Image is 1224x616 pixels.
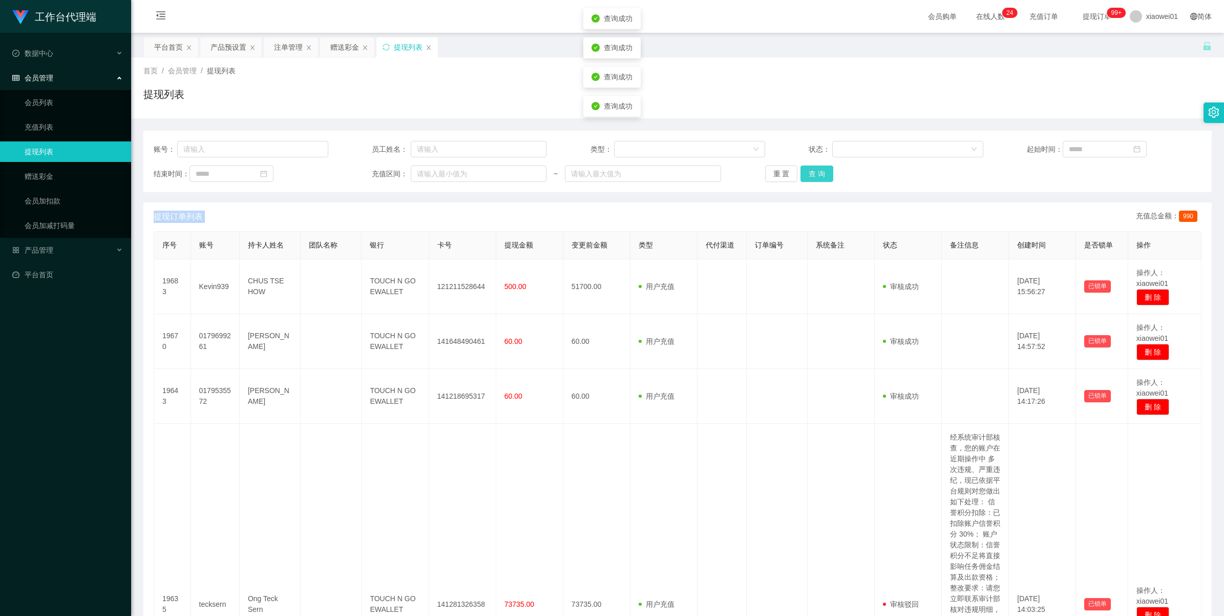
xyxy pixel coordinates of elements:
[809,144,833,155] span: 状态：
[883,600,919,608] span: 审核驳回
[437,241,452,249] span: 卡号
[429,369,496,424] td: 141218695317
[565,166,721,182] input: 请输入最大值为
[592,14,600,23] i: icon: check-circle
[12,246,53,254] span: 产品管理
[1006,8,1010,18] p: 2
[25,191,123,211] a: 会员加扣款
[199,241,214,249] span: 账号
[1084,390,1111,402] button: 已锁单
[604,73,632,81] span: 查询成功
[572,241,607,249] span: 变更前金额
[1190,13,1197,20] i: 图标: global
[546,169,565,179] span: ~
[1084,241,1113,249] span: 是否锁单
[800,166,833,182] button: 查 询
[1024,13,1063,20] span: 充值订单
[154,369,191,424] td: 19643
[1107,8,1126,18] sup: 1053
[162,241,177,249] span: 序号
[504,241,533,249] span: 提现金额
[563,314,630,369] td: 60.00
[1027,144,1063,155] span: 起始时间：
[191,314,240,369] td: 0179699261
[604,44,632,52] span: 查询成功
[429,314,496,369] td: 141648490461
[383,44,390,51] i: 图标: sync
[753,146,759,153] i: 图标: down
[706,241,734,249] span: 代付渠道
[25,215,123,236] a: 会员加减打码量
[1208,107,1219,118] i: 图标: setting
[306,45,312,51] i: 图标: close
[1084,280,1111,293] button: 已锁单
[248,241,284,249] span: 持卡人姓名
[240,314,301,369] td: [PERSON_NAME]
[191,259,240,314] td: Kevin939
[971,146,977,153] i: 图标: down
[950,241,979,249] span: 备注信息
[1136,344,1169,360] button: 删 除
[370,241,384,249] span: 银行
[1009,369,1076,424] td: [DATE] 14:17:26
[816,241,845,249] span: 系统备注
[186,45,192,51] i: 图标: close
[154,314,191,369] td: 19670
[25,117,123,137] a: 充值列表
[12,50,19,57] i: 图标: check-circle-o
[971,13,1010,20] span: 在线人数
[25,141,123,162] a: 提现列表
[274,37,303,57] div: 注单管理
[394,37,423,57] div: 提现列表
[177,141,328,157] input: 请输入
[639,337,674,345] span: 用户充值
[639,241,653,249] span: 类型
[309,241,337,249] span: 团队名称
[372,144,411,155] span: 员工姓名：
[1136,289,1169,305] button: 删 除
[12,12,96,20] a: 工作台代理端
[639,392,674,400] span: 用户充值
[504,282,526,291] span: 500.00
[1136,586,1168,605] span: 操作人：xiaowei01
[1017,241,1046,249] span: 创建时间
[1010,8,1014,18] p: 4
[1009,259,1076,314] td: [DATE] 15:56:27
[1084,335,1111,347] button: 已锁单
[563,369,630,424] td: 60.00
[592,102,600,110] i: icon: check-circle
[1009,314,1076,369] td: [DATE] 14:57:52
[504,600,534,608] span: 73735.00
[1136,211,1201,223] div: 充值总金额：
[12,49,53,57] span: 数据中心
[154,211,203,223] span: 提现订单列表
[201,67,203,75] span: /
[883,241,897,249] span: 状态
[1078,13,1116,20] span: 提现订单
[330,37,359,57] div: 赠送彩金
[143,67,158,75] span: 首页
[25,92,123,113] a: 会员列表
[12,247,19,254] i: 图标: appstore-o
[590,144,615,155] span: 类型：
[240,369,301,424] td: [PERSON_NAME]
[883,282,919,291] span: 审核成功
[162,67,164,75] span: /
[1002,8,1017,18] sup: 24
[504,392,522,400] span: 60.00
[143,1,178,33] i: 图标: menu-fold
[362,45,368,51] i: 图标: close
[154,259,191,314] td: 19683
[154,169,189,179] span: 结束时间：
[639,282,674,291] span: 用户充值
[207,67,236,75] span: 提现列表
[1084,598,1111,610] button: 已锁单
[639,600,674,608] span: 用户充值
[883,392,919,400] span: 审核成功
[260,170,267,177] i: 图标: calendar
[426,45,432,51] i: 图标: close
[1136,241,1151,249] span: 操作
[191,369,240,424] td: 0179535572
[362,259,429,314] td: TOUCH N GO EWALLET
[143,87,184,102] h1: 提现列表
